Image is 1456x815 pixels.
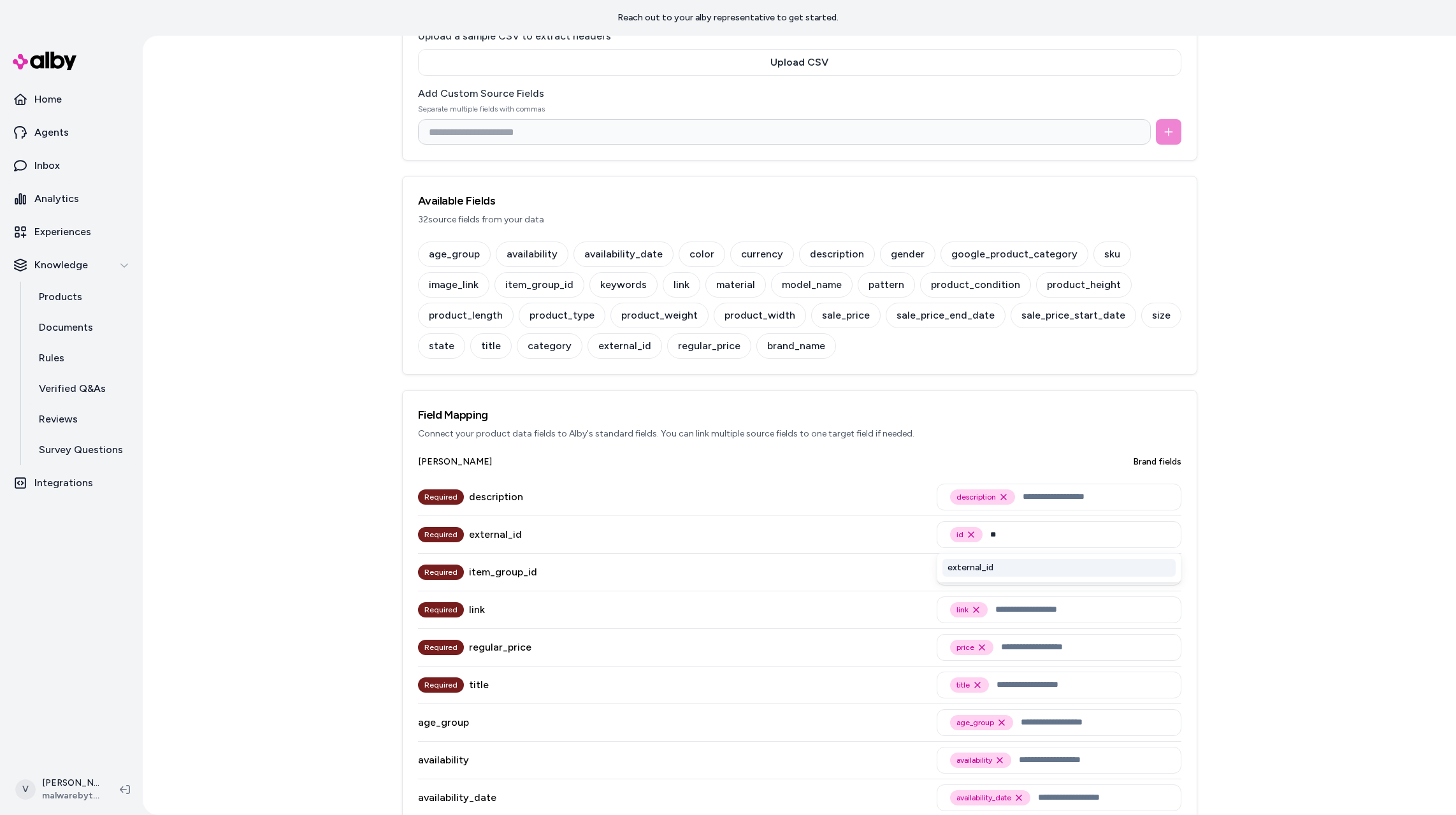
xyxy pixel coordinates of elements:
div: link [663,272,700,298]
div: size [1141,303,1181,328]
a: Documents [26,312,138,343]
div: description [799,242,875,267]
button: V[PERSON_NAME]malwarebytes [8,769,110,810]
label: Add Custom Source Fields [418,87,544,99]
div: item_group_id [469,565,537,580]
a: Verified Q&As [26,373,138,404]
button: Remove age_group option [997,718,1007,728]
div: Required [418,640,464,655]
p: Reach out to your alby representative to get started. [617,11,839,24]
p: Agents [34,125,69,140]
span: [PERSON_NAME] [418,456,492,468]
p: Verified Q&As [39,381,106,396]
span: availability_date [956,793,1011,803]
div: product_length [418,303,514,328]
div: Required [418,565,464,580]
div: external_id [942,559,1176,577]
p: Analytics [34,191,79,206]
div: product_condition [920,272,1031,298]
div: sale_price_start_date [1011,303,1136,328]
div: Required [418,527,464,542]
div: title [469,677,489,693]
a: Survey Questions [26,435,138,465]
div: google_product_category [941,242,1088,267]
button: Remove availability_date option [1014,793,1024,803]
p: 32 source fields from your data [418,213,1181,226]
span: malwarebytes [42,790,99,802]
span: age_group [956,718,994,728]
div: Required [418,677,464,693]
button: Upload CSV [418,49,1181,76]
span: title [956,680,970,690]
a: Home [5,84,138,115]
div: keywords [589,272,658,298]
div: color [679,242,725,267]
div: sale_price [811,303,881,328]
div: Required [418,602,464,617]
p: Survey Questions [39,442,123,458]
div: age_group [418,242,491,267]
div: sku [1093,242,1131,267]
span: link [956,605,969,615]
p: Inbox [34,158,60,173]
a: Rules [26,343,138,373]
button: Remove link option [971,605,981,615]
div: product_height [1036,272,1132,298]
p: Connect your product data fields to Alby's standard fields. You can link multiple source fields t... [418,428,1181,440]
button: Remove title option [972,680,983,690]
button: Knowledge [5,250,138,280]
p: Documents [39,320,93,335]
label: Upload a sample CSV to extract headers [418,30,611,42]
a: Agents [5,117,138,148]
span: availability [956,755,992,765]
p: Reviews [39,412,78,427]
button: Remove description option [998,492,1009,502]
div: regular_price [469,640,531,655]
img: alby Logo [13,52,76,70]
p: Integrations [34,475,93,491]
div: currency [730,242,794,267]
div: pattern [858,272,915,298]
div: link [469,602,485,617]
div: category [517,333,582,359]
div: external_id [469,527,522,542]
span: id [956,530,963,540]
a: Experiences [5,217,138,247]
div: regular_price [667,333,751,359]
div: product_width [714,303,806,328]
div: product_weight [610,303,709,328]
div: state [418,333,465,359]
span: Brand fields [1133,456,1181,468]
p: Experiences [34,224,91,240]
button: Remove id option [966,530,976,540]
span: V [15,779,36,800]
button: Remove price option [977,642,987,653]
div: external_id [587,333,662,359]
a: Products [26,282,138,312]
span: description [956,492,996,502]
a: Analytics [5,184,138,214]
p: Separate multiple fields with commas [418,104,1181,114]
div: material [705,272,766,298]
a: Inbox [5,150,138,181]
p: Home [34,92,62,107]
div: age_group [418,715,469,730]
div: title [470,333,512,359]
h3: Available Fields [418,192,1181,210]
div: Suggestions [937,553,1181,582]
div: model_name [771,272,853,298]
div: description [469,489,523,505]
button: Remove availability option [995,755,1005,765]
div: sale_price_end_date [886,303,1006,328]
div: gender [880,242,935,267]
div: image_link [418,272,489,298]
div: availability_date [573,242,674,267]
span: price [956,642,974,653]
a: Integrations [5,468,138,498]
p: Rules [39,350,64,366]
div: availability [418,753,469,768]
p: [PERSON_NAME] [42,777,99,790]
h3: Field Mapping [418,406,1181,424]
a: Reviews [26,404,138,435]
p: Knowledge [34,257,88,273]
